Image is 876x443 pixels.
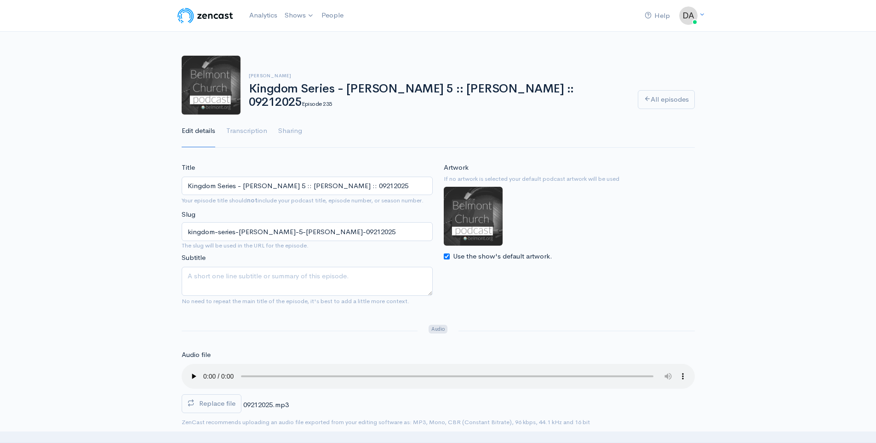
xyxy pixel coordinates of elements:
[247,196,258,204] strong: not
[182,115,215,148] a: Edit details
[182,196,424,204] small: Your episode title should include your podcast title, episode number, or season number.
[278,115,302,148] a: Sharing
[182,350,211,360] label: Audio file
[182,177,433,196] input: What is the episode's title?
[182,253,206,263] label: Subtitle
[246,6,281,25] a: Analytics
[226,115,267,148] a: Transcription
[182,241,433,250] small: The slug will be used in the URL for the episode.
[429,325,447,334] span: Audio
[243,400,289,409] span: 09212025.mp3
[249,73,627,78] h6: [PERSON_NAME]
[302,100,332,108] small: Episode 235
[679,6,698,25] img: ...
[249,82,627,109] h1: Kingdom Series - [PERSON_NAME] 5 :: [PERSON_NAME] :: 09212025
[182,162,195,173] label: Title
[444,162,469,173] label: Artwork
[641,6,674,26] a: Help
[453,251,552,262] label: Use the show's default artwork.
[182,222,433,241] input: title-of-episode
[281,6,318,26] a: Shows
[444,174,695,184] small: If no artwork is selected your default podcast artwork will be used
[182,297,409,305] small: No need to repeat the main title of the episode, it's best to add a little more context.
[318,6,347,25] a: People
[638,90,695,109] a: All episodes
[182,209,195,220] label: Slug
[182,418,590,426] small: ZenCast recommends uploading an audio file exported from your editing software as: MP3, Mono, CBR...
[199,399,235,408] span: Replace file
[176,6,235,25] img: ZenCast Logo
